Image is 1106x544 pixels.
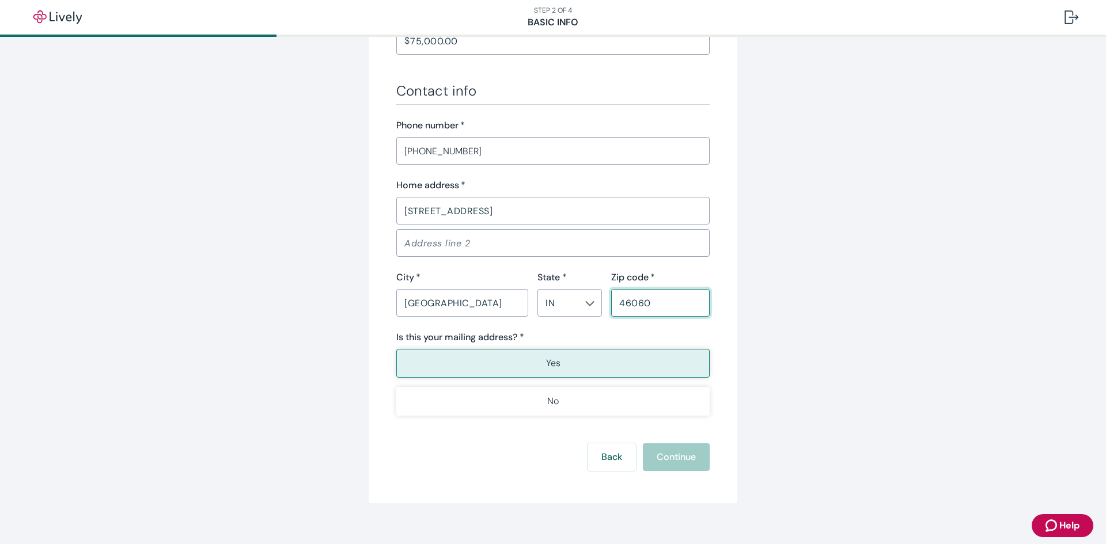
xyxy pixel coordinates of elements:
button: Yes [396,349,710,378]
button: Log out [1055,3,1088,31]
button: Back [588,443,636,471]
input: Address line 2 [396,231,710,254]
label: City [396,271,421,284]
label: Zip code [611,271,655,284]
p: Yes [546,356,560,370]
input: $0.00 [410,29,710,52]
input: City [396,291,528,314]
input: Zip code [611,291,710,314]
input: (555) 555-5555 [396,139,710,162]
label: Home address [396,178,465,192]
button: Zendesk support iconHelp [1032,514,1093,537]
svg: Zendesk support icon [1046,519,1059,532]
button: Open [584,298,596,309]
label: Phone number [396,119,465,132]
input: Address line 1 [396,199,710,222]
h3: Contact info [396,82,710,100]
svg: Chevron icon [585,299,594,308]
p: No [547,394,559,408]
span: Help [1059,519,1080,532]
img: Lively [25,10,90,24]
label: Is this your mailing address? * [396,330,524,344]
button: No [396,387,710,416]
input: -- [541,295,579,311]
label: State * [537,271,567,284]
p: $ [404,34,410,48]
